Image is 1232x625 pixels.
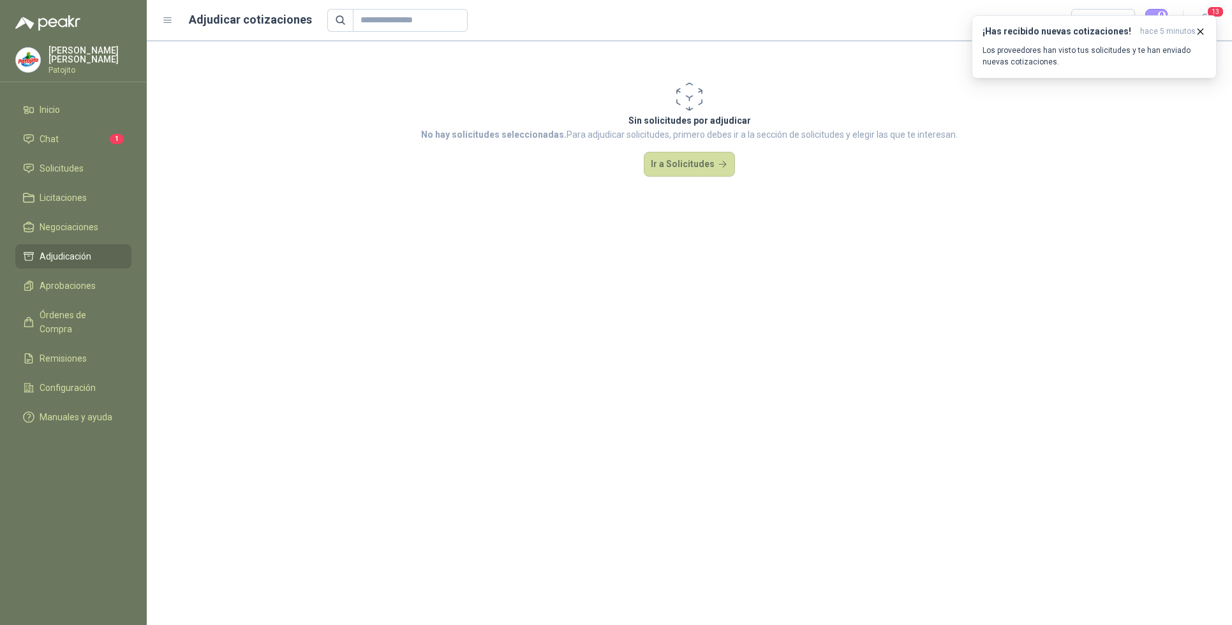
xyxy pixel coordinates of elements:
[40,308,119,336] span: Órdenes de Compra
[189,11,312,29] h1: Adjudicar cotizaciones
[15,215,131,239] a: Negociaciones
[48,66,131,74] p: Patojito
[40,279,96,293] span: Aprobaciones
[15,156,131,180] a: Solicitudes
[644,152,736,177] button: Ir a Solicitudes
[15,98,131,122] a: Inicio
[972,15,1217,78] button: ¡Has recibido nuevas cotizaciones!hace 5 minutos Los proveedores han visto tus solicitudes y te h...
[15,346,131,371] a: Remisiones
[15,376,131,400] a: Configuración
[40,132,59,146] span: Chat
[15,127,131,151] a: Chat1
[15,186,131,210] a: Licitaciones
[15,15,80,31] img: Logo peakr
[40,103,60,117] span: Inicio
[40,249,91,263] span: Adjudicación
[1206,6,1224,18] span: 13
[40,410,112,424] span: Manuales y ayuda
[1145,9,1168,32] button: 0
[421,128,958,142] p: Para adjudicar solicitudes, primero debes ir a la sección de solicitudes y elegir las que te inte...
[16,48,40,72] img: Company Logo
[15,274,131,298] a: Aprobaciones
[983,45,1206,68] p: Los proveedores han visto tus solicitudes y te han enviado nuevas cotizaciones.
[48,46,131,64] p: [PERSON_NAME] [PERSON_NAME]
[40,381,96,395] span: Configuración
[421,129,567,140] strong: No hay solicitudes seleccionadas.
[110,134,124,144] span: 1
[15,244,131,268] a: Adjudicación
[15,405,131,429] a: Manuales y ayuda
[1079,11,1116,30] div: Precio
[40,220,98,234] span: Negociaciones
[1194,9,1217,32] button: 13
[1140,26,1196,37] span: hace 5 minutos
[40,161,84,175] span: Solicitudes
[983,26,1135,37] h3: ¡Has recibido nuevas cotizaciones!
[15,303,131,341] a: Órdenes de Compra
[40,191,87,205] span: Licitaciones
[421,114,958,128] p: Sin solicitudes por adjudicar
[40,351,87,365] span: Remisiones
